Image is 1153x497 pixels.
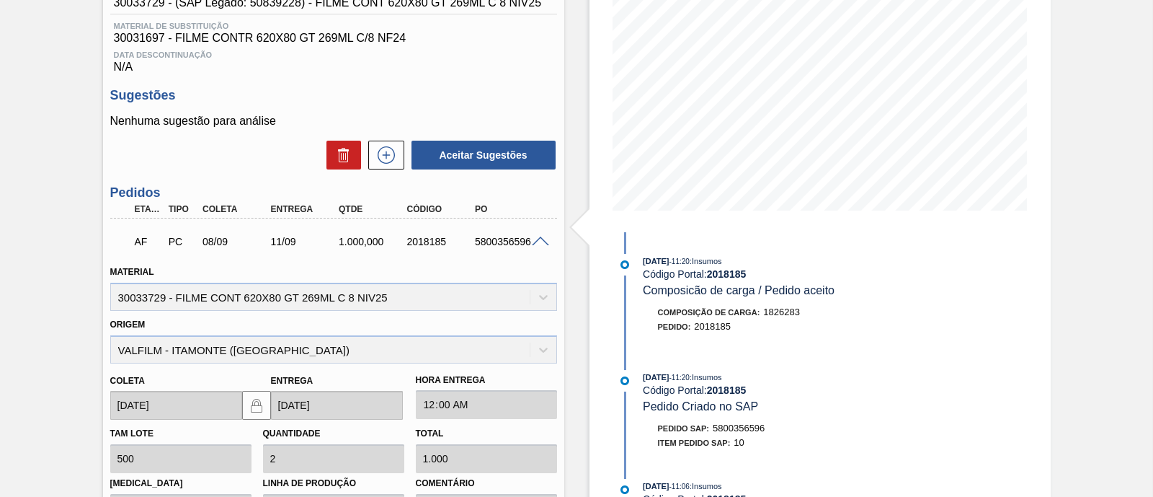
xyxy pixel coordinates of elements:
[110,391,242,420] input: dd/mm/yyyy
[690,257,722,265] span: : Insumos
[165,236,200,247] div: Pedido de Compra
[643,268,985,280] div: Código Portal:
[110,376,145,386] label: Coleta
[335,236,410,247] div: 1.000,000
[110,115,557,128] p: Nenhuma sugestão para análise
[335,204,410,214] div: Qtde
[643,373,669,382] span: [DATE]
[734,437,744,448] span: 10
[110,45,557,74] div: N/A
[267,236,342,247] div: 11/09/2025
[643,482,669,491] span: [DATE]
[110,320,146,330] label: Origem
[658,424,710,433] span: Pedido SAP:
[319,141,361,170] div: Excluir Sugestões
[707,268,747,280] strong: 2018185
[707,384,747,396] strong: 2018185
[416,473,557,494] label: Comentário
[114,32,553,45] span: 30031697 - FILME CONTR 620X80 GT 269ML C/8 NF24
[690,482,722,491] span: : Insumos
[620,485,629,494] img: atual
[669,483,690,491] span: - 11:06
[131,226,166,258] div: Aguardando Faturamento
[271,376,313,386] label: Entrega
[416,370,557,391] label: Hora Entrega
[165,204,200,214] div: Tipo
[199,236,274,247] div: 08/09/2025
[404,236,478,247] div: 2018185
[694,321,731,332] span: 2018185
[658,308,760,317] span: Composição de Carga :
[110,185,557,201] h3: Pedidos
[690,373,722,382] span: : Insumos
[471,204,546,214] div: PO
[361,141,404,170] div: Nova sugestão
[620,260,629,269] img: atual
[713,423,765,434] span: 5800356596
[263,428,321,439] label: Quantidade
[263,473,404,494] label: Linha de Produção
[110,88,557,103] h3: Sugestões
[669,374,690,382] span: - 11:20
[248,397,265,414] img: locked
[471,236,546,247] div: 5800356596
[199,204,274,214] div: Coleta
[643,257,669,265] span: [DATE]
[404,204,478,214] div: Código
[110,267,154,277] label: Material
[669,258,690,265] span: - 11:20
[416,428,444,439] label: Total
[658,439,731,447] span: Item pedido SAP:
[643,400,758,413] span: Pedido Criado no SAP
[643,284,834,296] span: Composicão de carga / Pedido aceito
[658,322,691,331] span: Pedido :
[114,22,553,30] span: Material de Substituição
[267,204,342,214] div: Entrega
[620,377,629,385] img: atual
[411,141,556,170] button: Aceitar Sugestões
[114,50,553,59] span: Data Descontinuação
[110,473,251,494] label: [MEDICAL_DATA]
[763,307,800,317] span: 1826283
[643,384,985,396] div: Código Portal:
[242,391,271,420] button: locked
[110,428,153,439] label: Tam lote
[271,391,403,420] input: dd/mm/yyyy
[131,204,166,214] div: Etapa
[135,236,162,247] p: AF
[404,139,557,171] div: Aceitar Sugestões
